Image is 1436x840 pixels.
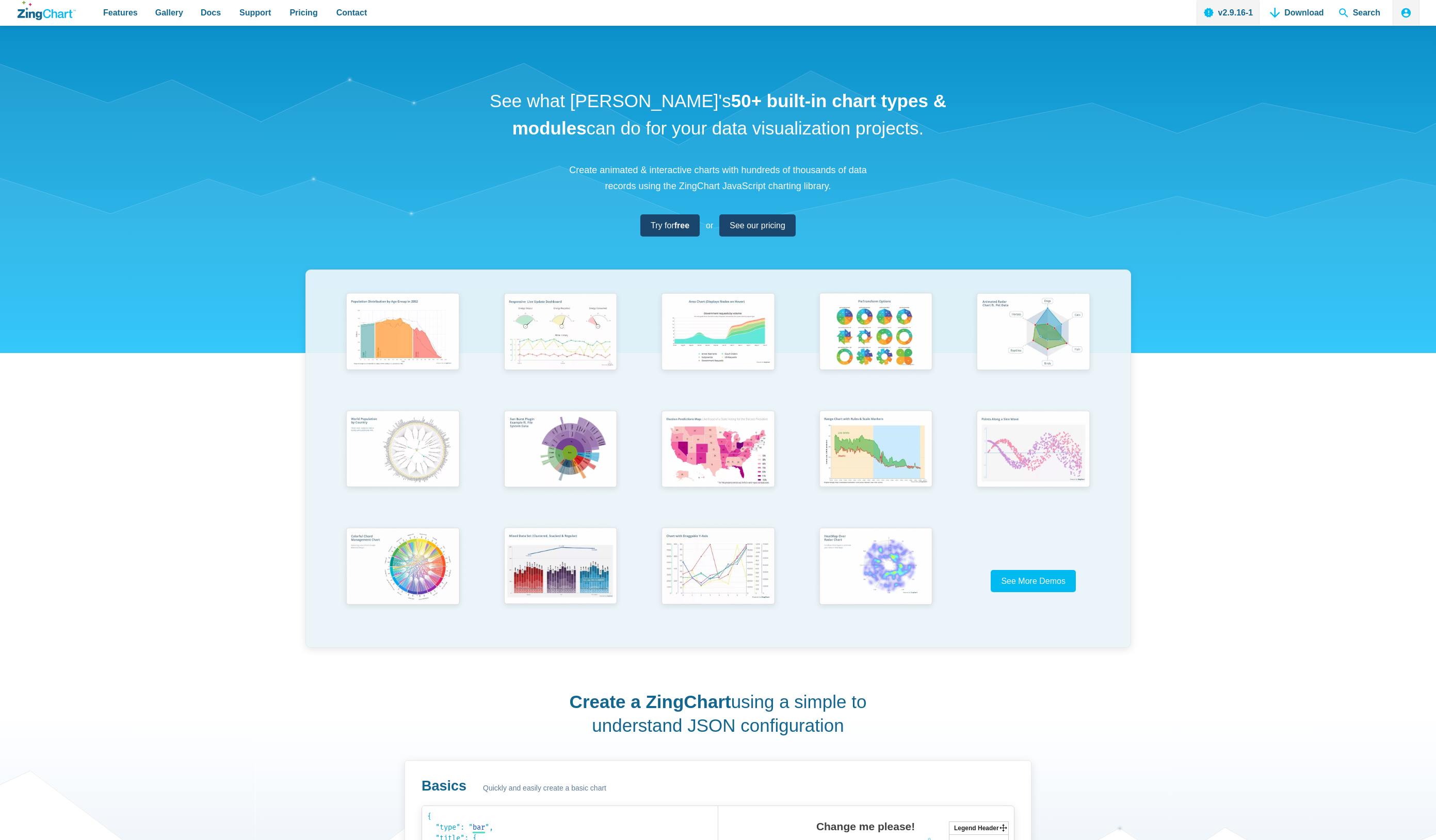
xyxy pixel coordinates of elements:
h1: See what [PERSON_NAME]'s can do for your data visualization projects. [486,88,950,142]
strong: 50+ built-in chart types & modules [512,91,946,138]
a: Range Chart with Rultes & Scale Markers [797,406,955,523]
img: Area Chart (Displays Nodes on Hover) [655,288,781,378]
a: Population Distribution by Age Group in 2052 [324,288,482,405]
a: Colorful Chord Management Chart [324,523,482,640]
span: Gallery [155,6,183,20]
img: Points Along a Sine Wave [970,406,1096,495]
span: or [706,219,713,232]
a: World Population by Country [324,406,482,523]
a: ZingChart Logo. Click to return to the homepage [18,1,76,20]
img: Mixed Data Set (Clustered, Stacked, and Regular) [497,523,623,612]
a: See our pricing [719,214,796,237]
a: Heatmap Over Radar Chart [797,523,955,640]
a: See More Demos [991,570,1076,592]
tspan: Legend Header [954,825,999,832]
span: Support [239,6,271,20]
span: Features [103,6,138,20]
a: Election Predictions Map [639,406,797,523]
img: Population Distribution by Age Group in 2052 [340,288,465,378]
img: Chart with Draggable Y-Axis [655,523,781,613]
a: Try forfree [640,214,700,237]
img: Animated Radar Chart ft. Pet Data [970,288,1096,378]
span: Contact [336,6,367,20]
a: Chart with Draggable Y-Axis [639,523,797,640]
a: Mixed Data Set (Clustered, Stacked, and Regular) [481,523,639,640]
span: bar [473,823,485,832]
strong: Create a ZingChart [570,692,731,712]
span: Try for [651,219,689,232]
a: Responsive Live Update Dashboard [481,288,639,405]
a: Area Chart (Displays Nodes on Hover) [639,288,797,405]
h2: using a simple to understand JSON configuration [567,690,869,737]
img: Election Predictions Map [655,406,781,495]
a: Pie Transform Options [797,288,955,405]
img: Responsive Live Update Dashboard [497,288,623,378]
img: World Population by Country [340,406,465,496]
a: Sun Burst Plugin Example ft. File System Data [481,406,639,523]
img: Pie Transform Options [813,288,939,378]
img: Colorful Chord Management Chart [340,523,465,613]
img: Heatmap Over Radar Chart [813,523,939,613]
span: Docs [201,6,221,20]
span: Quickly and easily create a basic chart [483,782,606,795]
span: See More Demos [1001,577,1066,585]
strong: free [674,221,689,230]
h3: Basics [422,777,466,795]
img: Range Chart with Rultes & Scale Markers [813,406,939,496]
a: Animated Radar Chart ft. Pet Data [955,288,1112,405]
span: See our pricing [730,219,785,232]
a: Points Along a Sine Wave [955,406,1112,523]
span: Pricing [289,6,317,20]
img: Sun Burst Plugin Example ft. File System Data [497,406,623,495]
p: Create animated & interactive charts with hundreds of thousands of data records using the ZingCha... [563,162,873,194]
